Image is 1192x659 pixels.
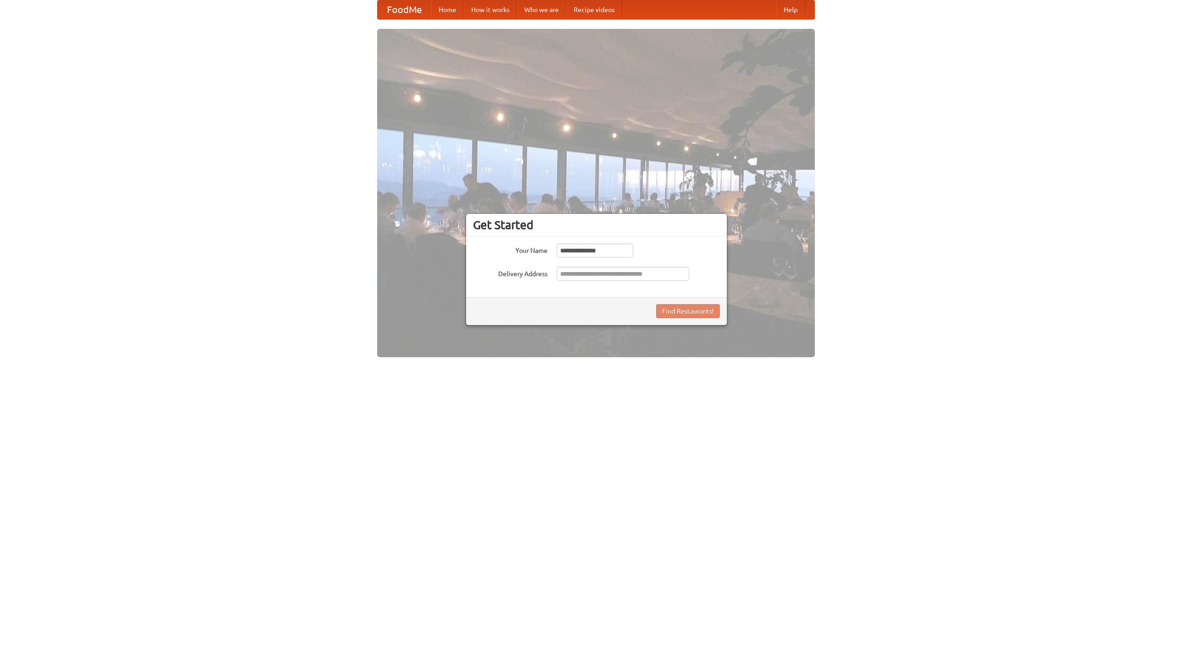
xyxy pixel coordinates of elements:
a: Recipe videos [566,0,622,19]
a: Home [431,0,464,19]
a: How it works [464,0,517,19]
label: Your Name [473,244,548,255]
h3: Get Started [473,218,720,232]
label: Delivery Address [473,267,548,279]
a: Who we are [517,0,566,19]
a: Help [776,0,805,19]
button: Find Restaurants! [656,304,720,318]
a: FoodMe [378,0,431,19]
